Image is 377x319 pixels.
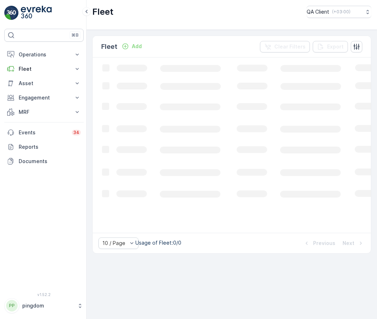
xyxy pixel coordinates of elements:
[19,94,69,101] p: Engagement
[313,240,335,247] p: Previous
[22,302,74,309] p: pingdom
[327,43,344,50] p: Export
[71,32,79,38] p: ⌘B
[19,143,81,151] p: Reports
[21,6,52,20] img: logo_light-DOdMpM7g.png
[4,6,19,20] img: logo
[19,65,69,73] p: Fleet
[4,298,84,313] button: PPpingdom
[73,130,79,135] p: 34
[101,42,117,52] p: Fleet
[19,51,69,58] p: Operations
[4,292,84,297] span: v 1.52.2
[342,239,365,248] button: Next
[307,6,371,18] button: QA Client(+03:00)
[4,154,84,168] a: Documents
[6,300,18,311] div: PP
[274,43,306,50] p: Clear Filters
[19,108,69,116] p: MRF
[4,140,84,154] a: Reports
[302,239,336,248] button: Previous
[343,240,354,247] p: Next
[135,239,181,246] p: Usage of Fleet : 0/0
[119,42,145,51] button: Add
[4,76,84,91] button: Asset
[4,125,84,140] a: Events34
[4,91,84,105] button: Engagement
[4,105,84,119] button: MRF
[313,41,348,52] button: Export
[19,80,69,87] p: Asset
[19,129,68,136] p: Events
[132,43,142,50] p: Add
[260,41,310,52] button: Clear Filters
[19,158,81,165] p: Documents
[332,9,350,15] p: ( +03:00 )
[4,47,84,62] button: Operations
[92,6,113,18] p: Fleet
[307,8,329,15] p: QA Client
[4,62,84,76] button: Fleet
